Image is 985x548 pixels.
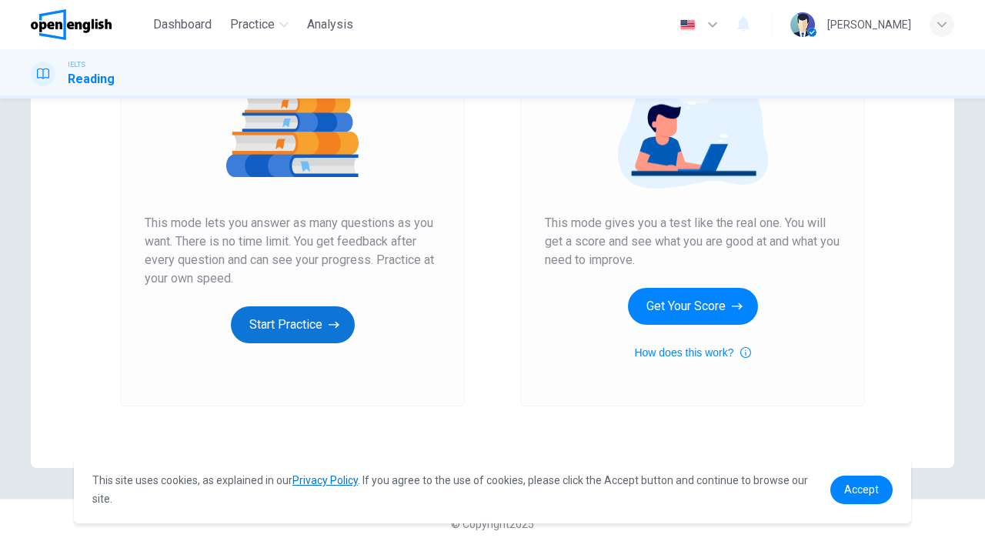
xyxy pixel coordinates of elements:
[68,59,85,70] span: IELTS
[634,343,750,362] button: How does this work?
[678,19,697,31] img: en
[68,70,115,89] h1: Reading
[545,214,840,269] span: This mode gives you a test like the real one. You will get a score and see what you are good at a...
[147,11,218,38] button: Dashboard
[231,306,355,343] button: Start Practice
[31,9,147,40] a: OpenEnglish logo
[292,474,358,486] a: Privacy Policy
[145,214,440,288] span: This mode lets you answer as many questions as you want. There is no time limit. You get feedback...
[827,15,911,34] div: [PERSON_NAME]
[153,15,212,34] span: Dashboard
[224,11,295,38] button: Practice
[628,288,758,325] button: Get Your Score
[790,12,815,37] img: Profile picture
[830,476,893,504] a: dismiss cookie message
[31,9,112,40] img: OpenEnglish logo
[451,518,534,530] span: © Copyright 2025
[844,483,879,496] span: Accept
[74,456,911,523] div: cookieconsent
[307,15,353,34] span: Analysis
[230,15,275,34] span: Practice
[92,474,808,505] span: This site uses cookies, as explained in our . If you agree to the use of cookies, please click th...
[301,11,359,38] button: Analysis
